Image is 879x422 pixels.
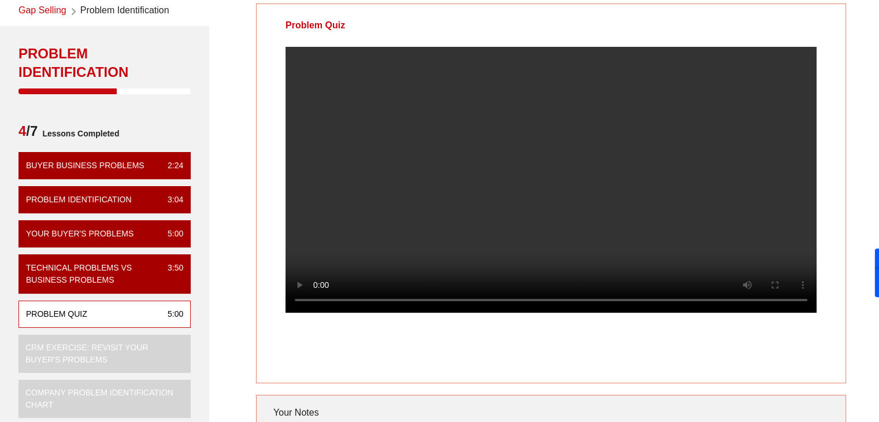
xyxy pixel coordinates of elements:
span: Problem Identification [80,3,169,19]
div: 3:50 [158,262,183,286]
div: Problem Quiz [26,308,87,320]
div: CRM Exercise: Revisit Your Buyer's Problems [25,342,175,366]
div: 5:00 [158,228,183,240]
div: Company Problem Identification Chart [25,387,175,411]
div: Problem Identification [18,45,191,82]
div: 3:04 [158,194,183,206]
span: /7 [18,122,38,145]
div: Technical Problems vs Business Problems [26,262,158,286]
div: Your Buyer's Problems [26,228,133,240]
div: Buyer Business Problems [26,160,144,172]
div: 5:00 [158,308,183,320]
div: Problem Identification [26,194,132,206]
span: 4 [18,123,26,139]
a: Gap Selling [18,3,66,19]
div: Problem Quiz [257,4,374,47]
span: Lessons Completed [38,122,119,145]
div: 2:24 [158,160,183,172]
